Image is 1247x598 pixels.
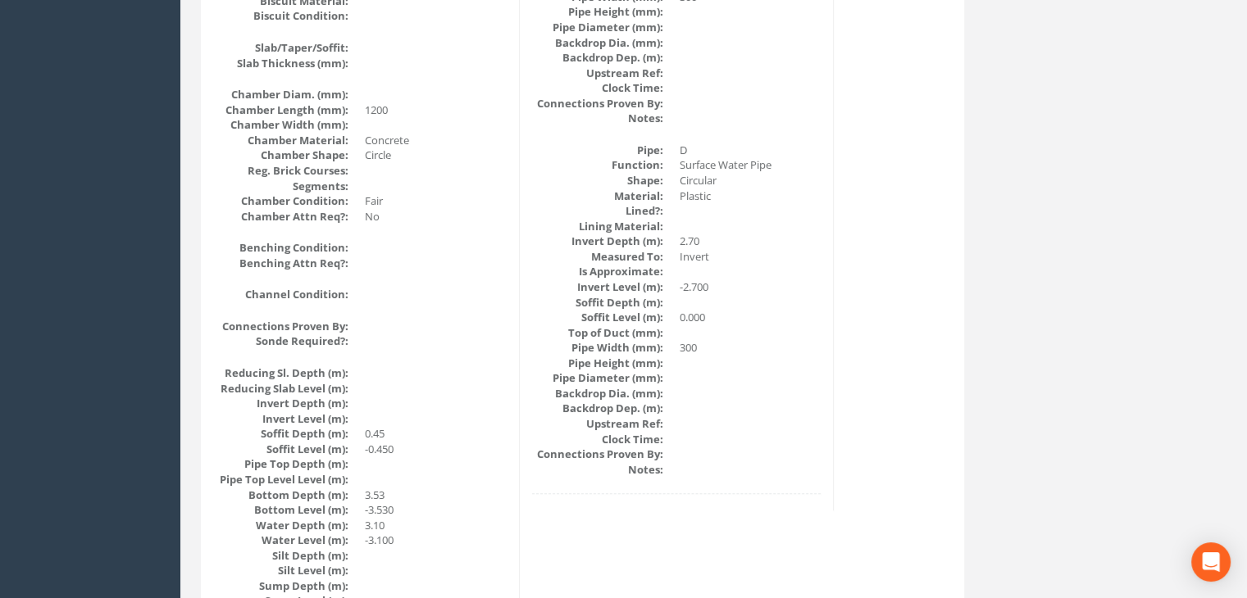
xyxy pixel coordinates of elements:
dt: Upstream Ref: [532,66,663,81]
dt: Slab/Taper/Soffit: [217,40,348,56]
dd: Plastic [680,188,821,204]
dd: Invert [680,249,821,265]
dt: Connections Proven By: [532,96,663,111]
dd: -2.700 [680,279,821,295]
dt: Measured To: [532,249,663,265]
dt: Lined?: [532,203,663,219]
dt: Sonde Required?: [217,333,348,349]
dt: Reducing Slab Level (m): [217,381,348,396]
dt: Pipe Top Level Level (m): [217,472,348,487]
dt: Invert Depth (m): [217,396,348,411]
dd: 300 [680,340,821,356]
dd: No [365,209,507,224]
dt: Invert Level (m): [217,411,348,427]
dd: -3.100 [365,532,507,548]
dt: Benching Attn Req?: [217,256,348,271]
dd: -3.530 [365,502,507,518]
dt: Biscuit Condition: [217,8,348,24]
dd: Surface Water Pipe [680,157,821,173]
dt: Lining Material: [532,219,663,234]
dt: Invert Level (m): [532,279,663,295]
dt: Connections Proven By: [217,319,348,334]
dt: Pipe Height (mm): [532,356,663,371]
dt: Notes: [532,111,663,126]
dd: D [680,143,821,158]
dt: Segments: [217,179,348,194]
dt: Silt Level (m): [217,563,348,578]
dd: Concrete [365,133,507,148]
dd: -0.450 [365,442,507,457]
dt: Chamber Length (mm): [217,102,348,118]
dt: Soffit Depth (m): [532,295,663,310]
dd: 3.10 [365,518,507,533]
dt: Pipe Height (mm): [532,4,663,20]
dt: Chamber Diam. (mm): [217,87,348,102]
dt: Pipe Top Depth (m): [217,456,348,472]
dt: Clock Time: [532,80,663,96]
dt: Sump Depth (m): [217,578,348,594]
dt: Shape: [532,173,663,188]
dt: Backdrop Dia. (mm): [532,386,663,401]
dt: Invert Depth (m): [532,233,663,249]
dd: 0.45 [365,426,507,442]
dt: Soffit Level (m): [532,310,663,325]
dt: Upstream Ref: [532,416,663,432]
dd: 0.000 [680,310,821,325]
div: Open Intercom Messenger [1191,542,1231,582]
dt: Chamber Shape: [217,147,348,163]
dt: Reg. Brick Courses: [217,163,348,179]
dd: Circular [680,173,821,188]
dt: Pipe Diameter (mm): [532,20,663,35]
dt: Is Approximate: [532,264,663,279]
dt: Notes: [532,462,663,478]
dt: Reducing Sl. Depth (m): [217,365,348,381]
dt: Function: [532,157,663,173]
dd: Fair [365,193,507,209]
dt: Backdrop Dep. (m): [532,50,663,66]
dt: Chamber Width (mm): [217,117,348,133]
dt: Top of Duct (mm): [532,325,663,341]
dd: Circle [365,147,507,163]
dt: Bottom Level (m): [217,502,348,518]
dt: Pipe Diameter (mm): [532,370,663,386]
dt: Water Depth (m): [217,518,348,533]
dt: Bottom Depth (m): [217,487,348,503]
dd: 2.70 [680,233,821,249]
dt: Clock Time: [532,432,663,447]
dt: Channel Condition: [217,287,348,302]
dt: Connections Proven By: [532,446,663,462]
dt: Pipe Width (mm): [532,340,663,356]
dt: Soffit Level (m): [217,442,348,457]
dt: Slab Thickness (mm): [217,56,348,71]
dt: Silt Depth (m): [217,548,348,564]
dt: Soffit Depth (m): [217,426,348,442]
dt: Chamber Condition: [217,193,348,209]
dt: Backdrop Dia. (mm): [532,35,663,51]
dt: Pipe: [532,143,663,158]
dd: 1200 [365,102,507,118]
dt: Benching Condition: [217,240,348,256]
dd: 3.53 [365,487,507,503]
dt: Water Level (m): [217,532,348,548]
dt: Chamber Material: [217,133,348,148]
dt: Material: [532,188,663,204]
dt: Backdrop Dep. (m): [532,401,663,416]
dt: Chamber Attn Req?: [217,209,348,224]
